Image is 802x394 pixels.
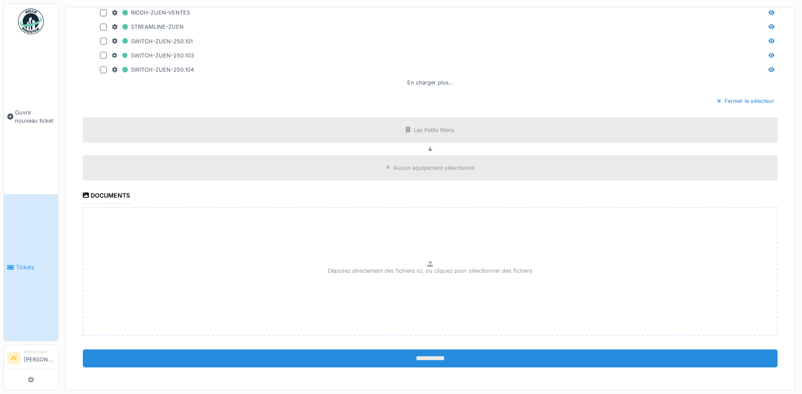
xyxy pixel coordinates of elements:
div: Demandeur [24,349,54,355]
div: SWITCH-ZUEN-250.104 [112,64,194,75]
div: En charger plus… [404,77,457,88]
span: Ouvrir nouveau ticket [15,108,54,125]
div: Documents [83,189,130,204]
a: Tickets [4,194,58,341]
li: JV [7,352,20,364]
img: Badge_color-CXgf-gQk.svg [18,9,44,34]
span: Tickets [16,263,54,271]
a: Ouvrir nouveau ticket [4,39,58,194]
div: STREAMLINE-ZUEN [112,21,184,32]
div: SWITCH-ZUEN-250.103 [112,50,194,61]
div: Les Petits Riens [414,126,454,134]
div: RICOH-ZUEN-VENTES [112,7,190,18]
div: Fermer le sélecteur [714,95,778,107]
div: Aucun équipement sélectionné [393,164,474,172]
p: Déposez directement des fichiers ici, ou cliquez pour sélectionner des fichiers [328,267,533,275]
a: JV Demandeur[PERSON_NAME] [7,349,54,369]
div: SWITCH-ZUEN-250.101 [112,36,193,47]
li: [PERSON_NAME] [24,349,54,367]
